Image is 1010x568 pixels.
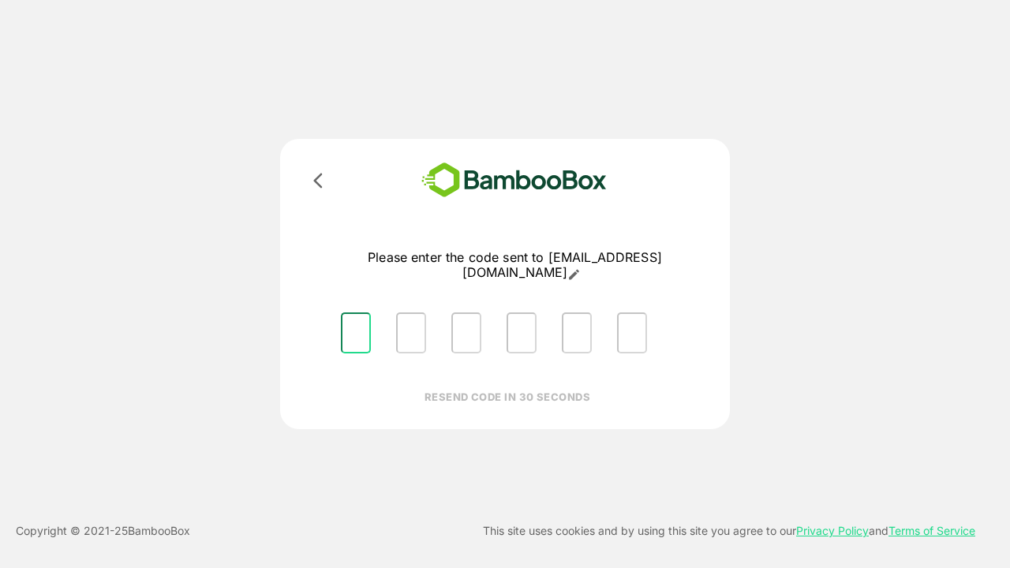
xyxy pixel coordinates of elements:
input: Please enter OTP character 3 [451,312,481,353]
input: Please enter OTP character 5 [562,312,592,353]
input: Please enter OTP character 1 [341,312,371,353]
input: Please enter OTP character 4 [507,312,537,353]
p: Copyright © 2021- 25 BambooBox [16,521,190,540]
input: Please enter OTP character 6 [617,312,647,353]
input: Please enter OTP character 2 [396,312,426,353]
a: Terms of Service [888,524,975,537]
a: Privacy Policy [796,524,869,537]
p: This site uses cookies and by using this site you agree to our and [483,521,975,540]
p: Please enter the code sent to [EMAIL_ADDRESS][DOMAIN_NAME] [328,250,701,281]
img: bamboobox [398,158,630,203]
